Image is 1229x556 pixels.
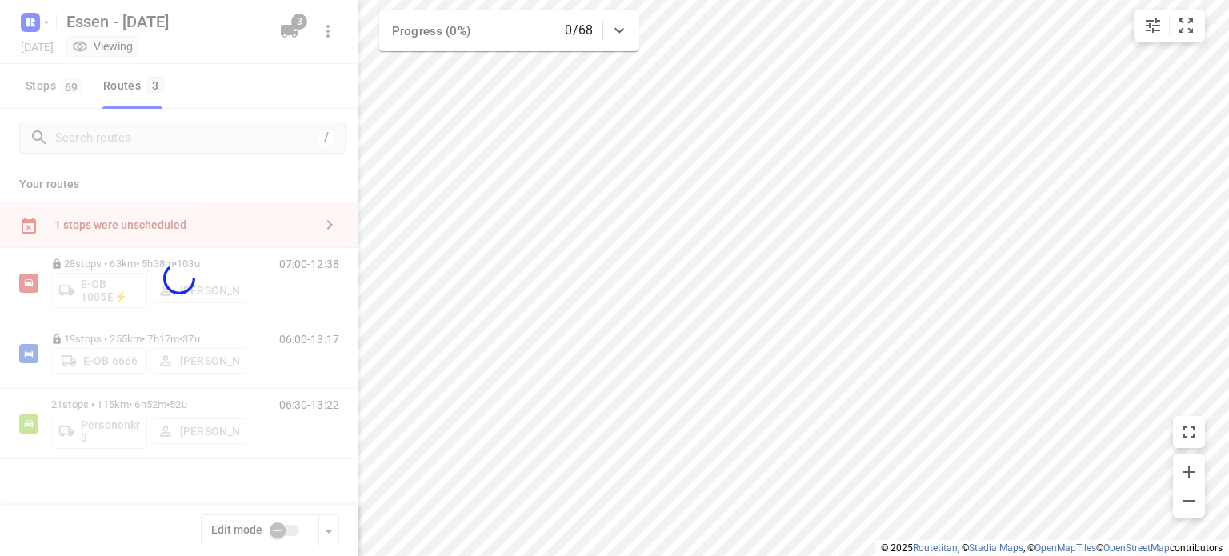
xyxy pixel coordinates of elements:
[1103,542,1170,554] a: OpenStreetMap
[1170,10,1202,42] button: Fit zoom
[1137,10,1169,42] button: Map settings
[379,10,639,51] div: Progress (0%)0/68
[1134,10,1205,42] div: small contained button group
[1035,542,1096,554] a: OpenMapTiles
[913,542,958,554] a: Routetitan
[881,542,1223,554] li: © 2025 , © , © © contributors
[565,21,593,40] p: 0/68
[969,542,1023,554] a: Stadia Maps
[392,24,470,38] span: Progress (0%)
